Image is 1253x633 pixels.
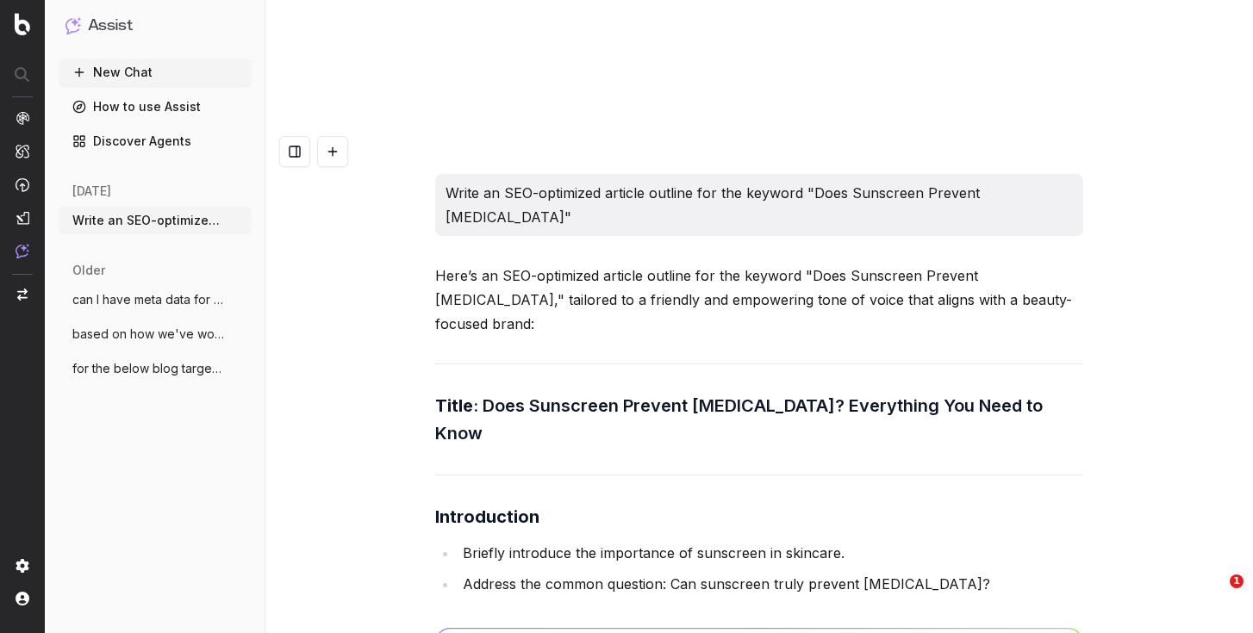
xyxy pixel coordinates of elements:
li: Empower readers to make informed choices about sun protection. [458,603,1083,627]
p: Here’s an SEO-optimized article outline for the keyword "Does Sunscreen Prevent [MEDICAL_DATA]," ... [435,264,1083,336]
button: based on how we've worked together so fa [59,320,252,348]
a: How to use Assist [59,93,252,121]
img: Botify logo [15,13,30,35]
strong: Introduction [435,506,539,527]
span: based on how we've worked together so fa [72,326,224,343]
button: can I have meta data for the below blog [59,286,252,313]
img: Switch project [17,289,28,301]
span: older [72,262,105,279]
li: Briefly introduce the importance of sunscreen in skincare. [458,541,1083,565]
img: My account [16,592,29,605]
span: Write an SEO-optimized article outline f [72,212,224,229]
h3: : Does Sunscreen Prevent [MEDICAL_DATA]? Everything You Need to Know [435,392,1083,447]
img: Analytics [16,111,29,125]
span: for the below blog targeting the KW "Sen [72,360,224,377]
img: Setting [16,559,29,573]
button: New Chat [59,59,252,86]
img: Intelligence [16,144,29,158]
iframe: Intercom live chat [1194,574,1236,616]
button: Assist [65,14,245,38]
img: Assist [16,244,29,258]
img: Studio [16,211,29,225]
li: Address the common question: Can sunscreen truly prevent [MEDICAL_DATA]? [458,572,1083,596]
p: Write an SEO-optimized article outline for the keyword "Does Sunscreen Prevent [MEDICAL_DATA]" [446,181,1073,229]
button: Write an SEO-optimized article outline f [59,207,252,234]
h1: Assist [88,14,133,38]
img: Assist [65,17,81,34]
span: [DATE] [72,183,111,200]
span: can I have meta data for the below blog [72,291,224,308]
span: 1 [1230,574,1244,588]
img: Activation [16,177,29,192]
button: for the below blog targeting the KW "Sen [59,355,252,382]
strong: Title [435,395,473,416]
a: Discover Agents [59,127,252,155]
